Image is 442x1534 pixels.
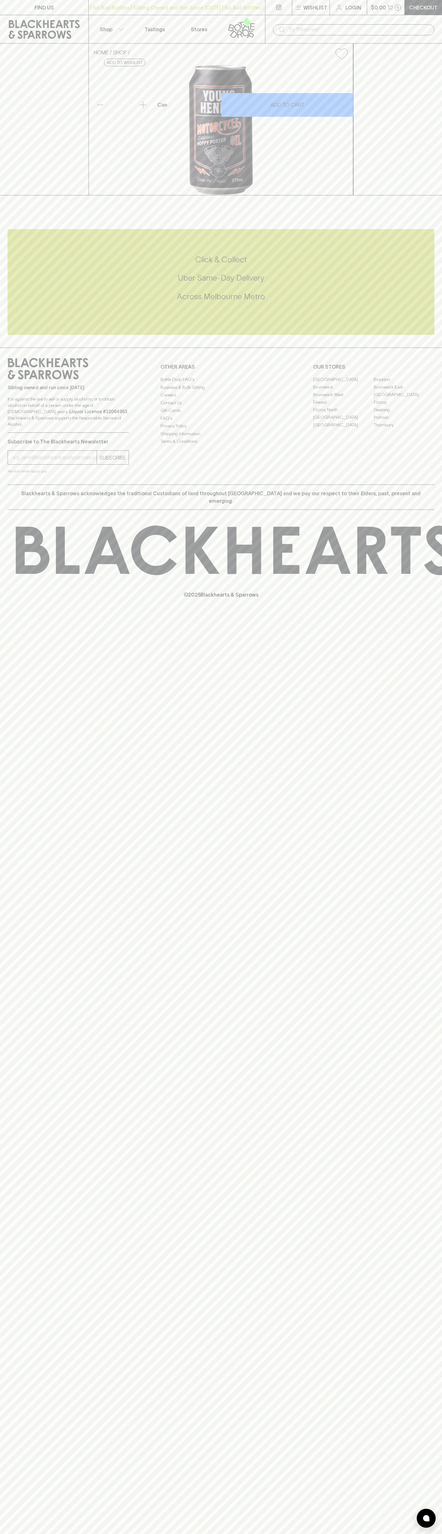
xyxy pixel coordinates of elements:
[160,383,282,391] a: Business & Bulk Gifting
[8,229,434,335] div: Call to action block
[160,391,282,399] a: Careers
[374,413,434,421] a: Prahran
[155,98,221,111] div: Can
[313,413,374,421] a: [GEOGRAPHIC_DATA]
[100,26,112,33] p: Shop
[177,15,221,43] a: Stores
[160,422,282,430] a: Privacy Policy
[160,438,282,445] a: Terms & Conditions
[313,406,374,413] a: Fitzroy North
[423,1515,429,1521] img: bubble-icon
[270,101,304,109] p: ADD TO CART
[133,15,177,43] a: Tastings
[97,451,129,464] button: SUBSCRIBE
[409,4,438,11] p: Checkout
[333,46,350,62] button: Add to wishlist
[313,376,374,383] a: [GEOGRAPHIC_DATA]
[313,398,374,406] a: Elwood
[89,65,353,195] img: 52302.png
[8,254,434,265] h5: Click & Collect
[113,50,127,55] a: SHOP
[160,399,282,407] a: Contact Us
[313,363,434,371] p: OUR STORES
[397,6,399,9] p: 0
[8,468,129,474] p: We will never spam you
[157,101,167,109] p: Can
[8,396,129,427] p: It is against the law to sell or supply alcohol to, or to obtain alcohol on behalf of a person un...
[8,438,129,445] p: Subscribe to The Blackhearts Newsletter
[374,391,434,398] a: [GEOGRAPHIC_DATA]
[104,59,145,66] button: Add to wishlist
[160,414,282,422] a: FAQ's
[374,383,434,391] a: Brunswick East
[160,430,282,437] a: Shipping Information
[345,4,361,11] p: Login
[374,406,434,413] a: Geelong
[100,454,126,461] p: SUBSCRIBE
[145,26,165,33] p: Tastings
[288,25,429,35] input: Try "Pinot noir"
[374,421,434,429] a: Thornbury
[94,50,108,55] a: HOME
[160,376,282,383] a: Bottle Drop FAQ's
[313,383,374,391] a: Brunswick
[8,273,434,283] h5: Uber Same-Day Delivery
[12,490,430,505] p: Blackhearts & Sparrows acknowledges the traditional Custodians of land throughout [GEOGRAPHIC_DAT...
[8,291,434,302] h5: Across Melbourne Metro
[34,4,54,11] p: FIND US
[374,376,434,383] a: Braddon
[371,4,386,11] p: $0.00
[221,93,353,117] button: ADD TO CART
[89,15,133,43] button: Shop
[191,26,207,33] p: Stores
[303,4,327,11] p: Wishlist
[313,421,374,429] a: [GEOGRAPHIC_DATA]
[8,384,129,391] p: Sibling owned and run since [DATE]
[160,363,282,371] p: OTHER AREAS
[69,409,127,414] strong: Liquor License #32064953
[374,398,434,406] a: Fitzroy
[313,391,374,398] a: Brunswick West
[160,407,282,414] a: Gift Cards
[13,453,97,463] input: e.g. jane@blackheartsandsparrows.com.au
